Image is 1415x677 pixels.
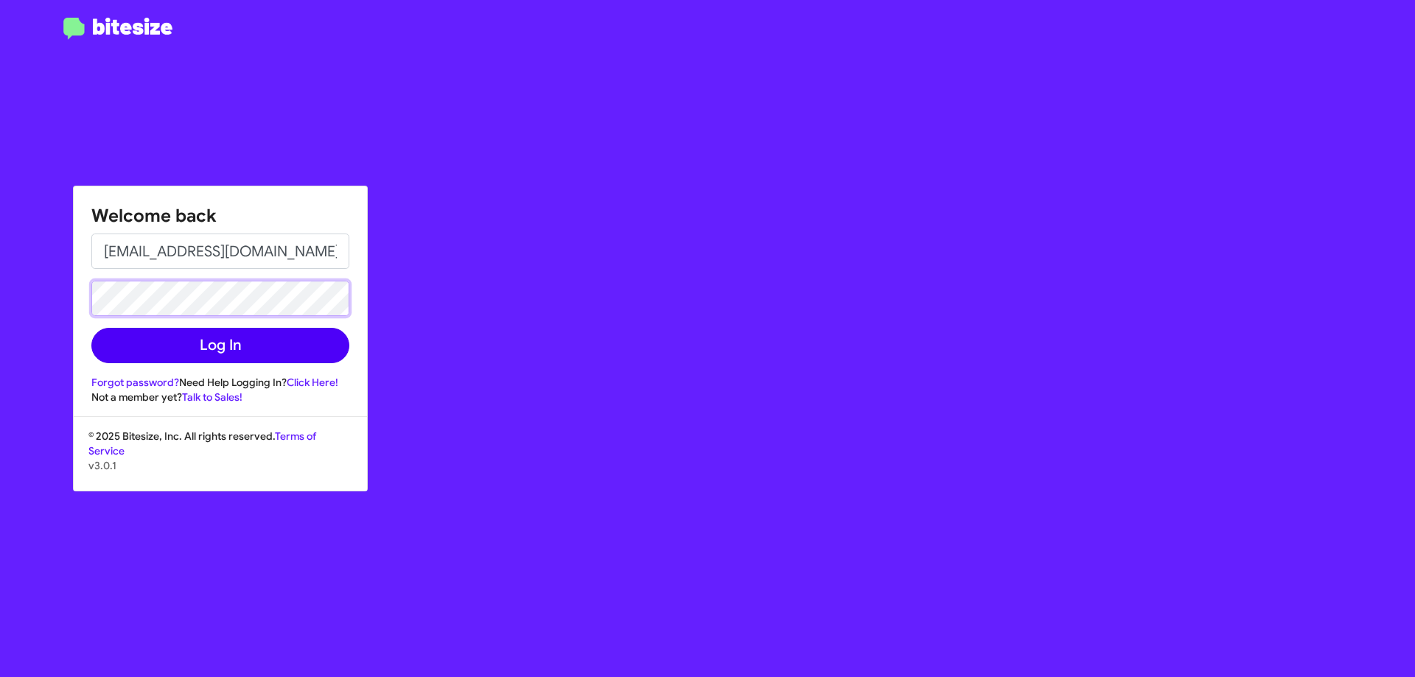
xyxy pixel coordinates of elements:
div: Need Help Logging In? [91,375,349,390]
p: v3.0.1 [88,458,352,473]
input: Email address [91,234,349,269]
a: Talk to Sales! [182,390,242,404]
a: Forgot password? [91,376,179,389]
a: Click Here! [287,376,338,389]
h1: Welcome back [91,204,349,228]
div: Not a member yet? [91,390,349,404]
button: Log In [91,328,349,363]
div: © 2025 Bitesize, Inc. All rights reserved. [74,429,367,491]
